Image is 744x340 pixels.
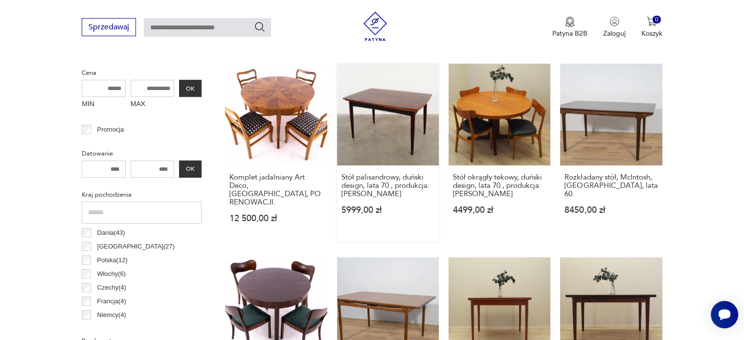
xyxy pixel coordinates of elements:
p: Szwecja ( 3 ) [97,323,129,334]
div: 0 [653,16,661,24]
iframe: Smartsupp widget button [711,301,738,328]
p: 8450,00 zł [564,206,657,214]
p: Koszyk [641,29,662,38]
p: Cena [82,68,202,78]
a: Komplet jadalniany Art Deco, Polska, PO RENOWACJI.Komplet jadalniany Art Deco, [GEOGRAPHIC_DATA],... [225,64,327,242]
button: Patyna B2B [552,17,587,38]
p: Włochy ( 6 ) [97,269,126,279]
a: Ikona medaluPatyna B2B [552,17,587,38]
button: Zaloguj [603,17,626,38]
button: OK [179,80,202,97]
p: 4499,00 zł [453,206,546,214]
img: Ikona koszyka [647,17,656,26]
h3: Rozkładany stół, McIntosh, [GEOGRAPHIC_DATA], lata 60. [564,173,657,198]
p: Zaloguj [603,29,626,38]
h3: Stół okrągły tekowy, duński design, lata 70., produkcja: [PERSON_NAME] [453,173,546,198]
label: MIN [82,97,126,113]
a: Sprzedawaj [82,24,136,31]
button: Szukaj [254,21,266,33]
p: Dania ( 43 ) [97,227,125,238]
p: 5999,00 zł [341,206,434,214]
img: Ikonka użytkownika [609,17,619,26]
p: Patyna B2B [552,29,587,38]
p: Polska ( 12 ) [97,255,128,266]
p: Promocja [97,124,124,135]
a: Stół okrągły tekowy, duński design, lata 70., produkcja: DaniaStół okrągły tekowy, duński design,... [449,64,550,242]
button: Sprzedawaj [82,18,136,36]
p: Francja ( 4 ) [97,296,126,307]
img: Ikona medalu [565,17,575,27]
p: Niemcy ( 4 ) [97,310,126,320]
p: [GEOGRAPHIC_DATA] ( 27 ) [97,241,175,252]
a: Rozkładany stół, McIntosh, Wielka Brytania, lata 60.Rozkładany stół, McIntosh, [GEOGRAPHIC_DATA],... [560,64,662,242]
p: Datowanie [82,148,202,159]
p: Kraj pochodzenia [82,189,202,200]
p: Czechy ( 4 ) [97,282,126,293]
h3: Stół palisandrowy, duński design, lata 70., produkcja: [PERSON_NAME] [341,173,434,198]
img: Patyna - sklep z meblami i dekoracjami vintage [361,12,390,41]
a: Stół palisandrowy, duński design, lata 70., produkcja: DaniaStół palisandrowy, duński design, lat... [337,64,439,242]
label: MAX [131,97,175,113]
button: 0Koszyk [641,17,662,38]
p: 12 500,00 zł [229,214,322,223]
h3: Komplet jadalniany Art Deco, [GEOGRAPHIC_DATA], PO RENOWACJI. [229,173,322,206]
button: OK [179,160,202,178]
